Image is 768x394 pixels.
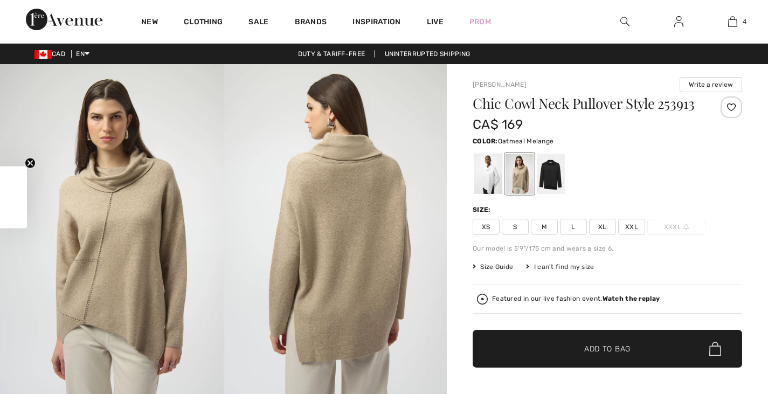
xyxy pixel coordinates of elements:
[248,17,268,29] a: Sale
[473,244,742,253] div: Our model is 5'9"/175 cm and wears a size 6.
[473,205,493,215] div: Size:
[473,137,498,145] span: Color:
[674,15,683,28] img: My Info
[560,219,587,235] span: L
[709,342,721,356] img: Bag.svg
[492,295,660,302] div: Featured in our live fashion event.
[531,219,558,235] span: M
[502,219,529,235] span: S
[474,154,502,194] div: Vanilla 30
[352,17,400,29] span: Inspiration
[427,16,444,27] a: Live
[25,157,36,168] button: Close teaser
[477,294,488,305] img: Watch the replay
[34,50,70,58] span: CAD
[473,117,523,132] span: CA$ 169
[728,15,737,28] img: My Bag
[666,15,692,29] a: Sign In
[618,219,645,235] span: XXL
[26,9,102,30] img: 1ère Avenue
[647,219,705,235] span: XXXL
[589,219,616,235] span: XL
[506,154,534,194] div: Oatmeal Melange
[141,17,158,29] a: New
[184,17,223,29] a: Clothing
[498,137,554,145] span: Oatmeal Melange
[706,15,759,28] a: 4
[473,262,513,272] span: Size Guide
[473,219,500,235] span: XS
[526,262,594,272] div: I can't find my size
[537,154,565,194] div: Black
[743,17,746,26] span: 4
[469,16,491,27] a: Prom
[295,17,327,29] a: Brands
[584,343,631,355] span: Add to Bag
[603,295,660,302] strong: Watch the replay
[34,50,52,59] img: Canadian Dollar
[76,50,89,58] span: EN
[473,81,527,88] a: [PERSON_NAME]
[473,330,742,368] button: Add to Bag
[680,77,742,92] button: Write a review
[620,15,629,28] img: search the website
[683,224,689,230] img: ring-m.svg
[473,96,697,110] h1: Chic Cowl Neck Pullover Style 253913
